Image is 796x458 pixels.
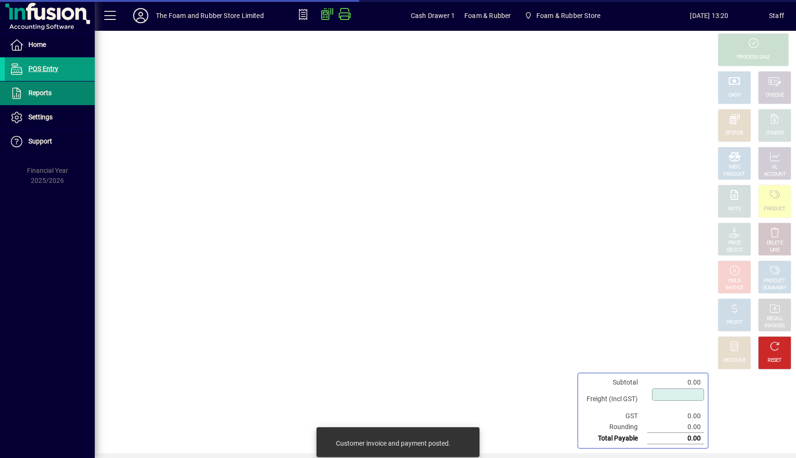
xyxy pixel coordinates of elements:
[766,130,784,137] div: CHARGE
[763,285,787,292] div: SUMMARY
[582,433,647,444] td: Total Payable
[647,377,704,388] td: 0.00
[728,206,741,213] div: NOTE
[126,7,156,24] button: Profile
[728,278,741,285] div: HOLD
[5,106,95,129] a: Settings
[28,113,53,121] span: Settings
[582,411,647,422] td: GST
[28,41,46,48] span: Home
[336,439,451,448] div: Customer invoice and payment posted.
[728,240,741,247] div: PRICE
[772,164,778,171] div: GL
[650,8,769,23] span: [DATE] 13:20
[28,65,58,72] span: POS Entry
[464,8,511,23] span: Foam & Rubber
[647,422,704,433] td: 0.00
[766,92,784,99] div: CHEQUE
[768,357,782,364] div: RESET
[5,33,95,57] a: Home
[411,8,455,23] span: Cash Drawer 1
[737,54,770,61] div: PROCESS SALE
[723,357,746,364] div: DISCOUNT
[726,130,743,137] div: EFTPOS
[767,315,783,323] div: RECALL
[582,422,647,433] td: Rounding
[767,240,783,247] div: DELETE
[5,130,95,153] a: Support
[28,89,52,97] span: Reports
[28,137,52,145] span: Support
[764,206,785,213] div: PRODUCT
[725,285,743,292] div: INVOICE
[726,319,742,326] div: PROFIT
[726,247,743,254] div: SELECT
[724,171,745,178] div: PRODUCT
[728,92,741,99] div: CASH
[764,171,786,178] div: ACCOUNT
[156,8,264,23] div: The Foam and Rubber Store Limited
[764,278,785,285] div: PRODUCT
[729,164,740,171] div: MISC
[769,8,784,23] div: Staff
[582,388,647,411] td: Freight (Incl GST)
[520,7,604,24] span: Foam & Rubber Store
[647,411,704,422] td: 0.00
[5,81,95,105] a: Reports
[582,377,647,388] td: Subtotal
[764,323,785,330] div: INVOICES
[647,433,704,444] td: 0.00
[536,8,600,23] span: Foam & Rubber Store
[770,247,779,254] div: LINE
